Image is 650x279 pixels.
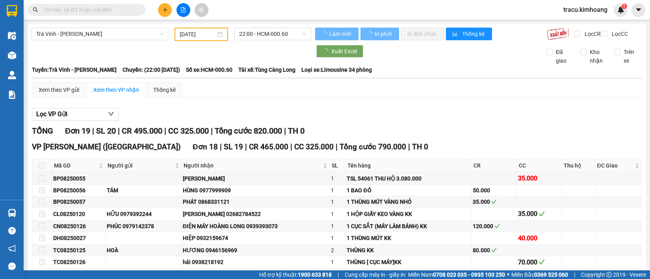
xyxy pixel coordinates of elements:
[32,67,117,73] b: Tuyến: Trà Vinh - [PERSON_NAME]
[53,197,104,206] div: BP08250057
[162,7,168,13] span: plus
[107,186,180,195] div: TÁM
[195,3,208,17] button: aim
[473,246,515,255] div: 80.000
[54,161,97,170] span: Mã GD
[446,28,492,40] button: bar-chartThống kê
[581,30,602,38] span: Lọc CR
[472,159,517,172] th: CR
[53,210,104,218] div: CL08250120
[315,28,358,40] button: Làm mới
[183,174,328,183] div: [PERSON_NAME]
[8,91,16,99] img: solution-icon
[345,159,472,172] th: Tên hàng
[547,28,569,40] img: 9k=
[96,126,116,136] span: SL 20
[211,126,213,136] span: |
[168,126,209,136] span: CC 325.000
[301,65,372,74] span: Loại xe: Limousine 34 phòng
[491,247,497,253] span: check
[491,199,497,205] span: check
[336,142,338,151] span: |
[153,86,176,94] div: Thống kê
[518,233,560,243] div: 40.000
[609,30,629,38] span: Lọc CC
[107,222,180,231] div: PHÚC 0979142378
[408,270,505,279] span: Miền Nam
[53,246,104,255] div: TC08250125
[473,186,515,195] div: 50.000
[557,5,614,15] span: tracu.kimhoang
[43,6,136,14] input: Tìm tên, số ĐT hoặc mã đơn
[574,270,575,279] span: |
[164,126,166,136] span: |
[331,234,344,242] div: 1
[330,159,346,172] th: SL
[53,234,104,242] div: DH08250027
[347,246,470,255] div: THÙNG KK
[620,48,642,65] span: Trên xe
[183,186,328,195] div: HÙNG 0977999909
[92,126,94,136] span: |
[180,7,186,13] span: file-add
[347,186,470,195] div: 1 BAO ĐỎ
[176,3,190,17] button: file-add
[8,262,16,270] span: message
[118,126,120,136] span: |
[587,48,608,65] span: Kho nhận
[562,159,595,172] th: Thu hộ
[108,111,114,117] span: down
[8,245,16,252] span: notification
[32,142,181,151] span: VP [PERSON_NAME] ([GEOGRAPHIC_DATA])
[331,210,344,218] div: 1
[224,142,243,151] span: SL 19
[316,45,363,58] button: Xuất Excel
[294,142,334,151] span: CC 325.000
[8,32,16,40] img: warehouse-icon
[331,197,344,206] div: 1
[331,222,344,231] div: 1
[507,273,509,276] span: ⚪️
[93,86,139,94] div: Xem theo VP nhận
[52,196,106,208] td: BP08250057
[452,31,459,37] span: bar-chart
[597,161,633,170] span: ĐC Giao
[412,142,428,151] span: TH 0
[360,28,399,40] button: In phơi
[183,234,328,242] div: HIỆP 0932159674
[158,3,172,17] button: plus
[39,86,79,94] div: Xem theo VP gửi
[284,126,286,136] span: |
[52,245,106,256] td: TC08250125
[33,7,38,13] span: search
[617,6,624,13] img: icon-new-feature
[331,174,344,183] div: 1
[331,246,344,255] div: 2
[8,227,16,234] span: question-circle
[539,259,545,265] span: check
[53,186,104,195] div: BP08250056
[220,142,222,151] span: |
[347,174,470,183] div: TSL 54061 THU HỘ 3.080.000
[36,28,163,40] span: Trà Vinh - Hồ Chí Minh
[183,210,328,218] div: [PERSON_NAME] 02682784522
[462,30,486,38] span: Thống kê
[321,31,328,37] span: loading
[473,197,515,206] div: 35.000
[338,270,339,279] span: |
[199,7,204,13] span: aim
[183,197,328,206] div: PHÁT 0868331121
[518,209,560,219] div: 35.000
[8,71,16,79] img: warehouse-icon
[52,256,106,269] td: TC08250126
[553,48,574,65] span: Đã giao
[347,222,470,231] div: 1 CỤC SẮT (MÁY LÀM BÁNH) KK
[329,30,352,38] span: Làm mới
[107,246,180,255] div: HOÀ
[494,223,500,229] span: check
[340,142,406,151] span: Tổng cước 790.000
[518,173,560,183] div: 35.000
[180,30,215,39] input: 11/08/2025
[331,186,344,195] div: 1
[517,159,562,172] th: CC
